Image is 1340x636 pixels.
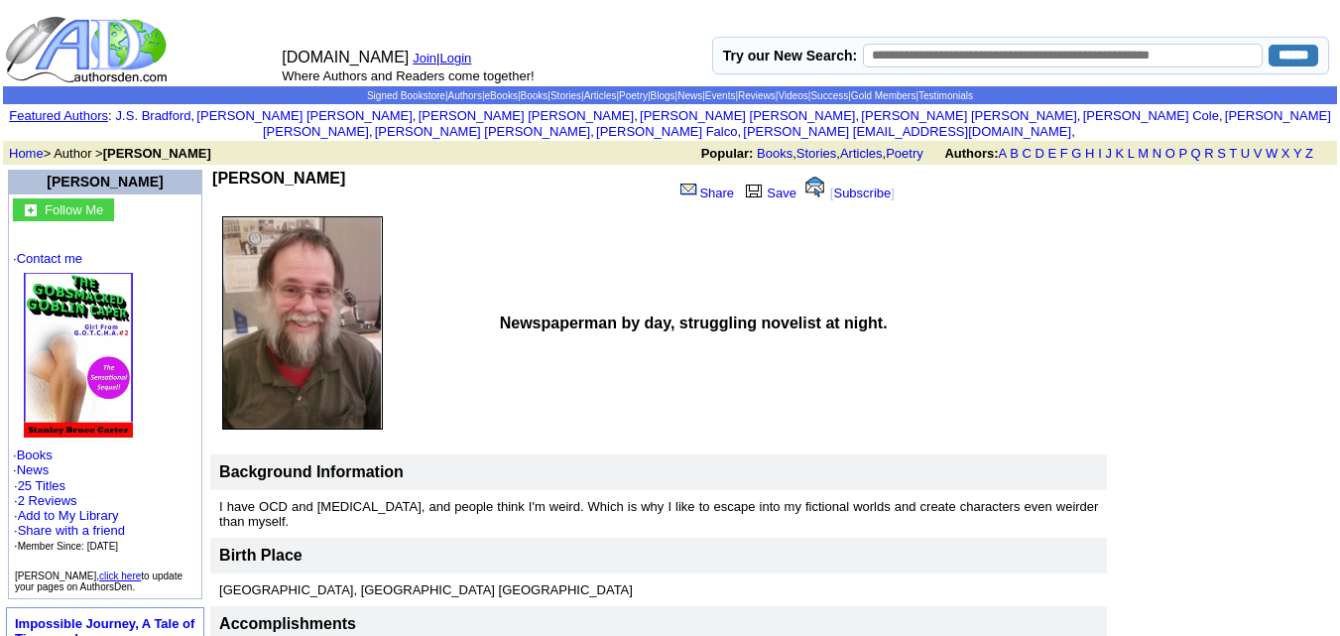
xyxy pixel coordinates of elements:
[367,90,973,101] span: | | | | | | | | | | | | | |
[550,90,581,101] a: Stories
[738,90,776,101] a: Reviews
[1229,146,1237,161] a: T
[619,90,648,101] a: Poetry
[757,146,792,161] a: Books
[1153,146,1161,161] a: N
[5,15,172,84] img: logo_ad.gif
[680,182,697,197] img: share_page.gif
[9,146,211,161] font: > Author >
[116,108,1331,139] font: , , , , , , , , , ,
[196,108,412,123] a: [PERSON_NAME] [PERSON_NAME]
[1080,111,1082,122] font: i
[1098,146,1102,161] a: I
[373,127,375,138] font: i
[743,124,1071,139] a: [PERSON_NAME] [EMAIL_ADDRESS][DOMAIN_NAME]
[419,108,634,123] a: [PERSON_NAME] [PERSON_NAME]
[219,547,303,564] font: Birth Place
[723,48,857,64] label: Try our New Search:
[584,90,617,101] a: Articles
[45,202,103,217] font: Follow Me
[25,204,37,216] img: gc.jpg
[1010,146,1019,161] a: B
[17,447,53,462] a: Books
[1266,146,1278,161] a: W
[282,49,409,65] font: [DOMAIN_NAME]
[1190,146,1200,161] a: Q
[1075,127,1077,138] font: i
[212,188,659,207] iframe: fb:like Facebook Social Plugin
[651,90,675,101] a: Blogs
[219,499,1098,529] font: I have OCD and [MEDICAL_DATA], and people think I'm weird. Which is why I like to escape into my ...
[859,111,861,122] font: i
[743,182,765,197] img: library.gif
[1178,146,1186,161] a: P
[1128,146,1135,161] a: L
[18,508,119,523] a: Add to My Library
[282,68,534,83] font: Where Authors and Readers come together!
[222,216,383,430] img: 136428.jpg
[103,146,211,161] b: [PERSON_NAME]
[15,571,183,592] font: [PERSON_NAME], to update your pages on AuthorsDen.
[1281,146,1290,161] a: X
[944,146,998,161] b: Authors:
[918,90,973,101] a: Testimonials
[18,493,77,508] a: 2 Reviews
[891,186,895,200] font: ]
[219,463,404,480] b: Background Information
[833,186,891,200] a: Subscribe
[14,508,125,553] font: · · ·
[99,571,141,581] a: click here
[47,174,163,190] a: [PERSON_NAME]
[1293,146,1301,161] a: Y
[796,146,836,161] a: Stories
[18,541,119,552] font: Member Since: [DATE]
[1223,111,1225,122] font: i
[436,51,478,65] font: |
[212,170,345,187] b: [PERSON_NAME]
[485,90,518,101] a: eBooks
[9,108,111,123] font: :
[375,124,590,139] a: [PERSON_NAME] [PERSON_NAME]
[999,146,1007,161] a: A
[741,127,743,138] font: i
[1047,146,1056,161] a: E
[1305,146,1313,161] a: Z
[1035,146,1043,161] a: D
[45,200,103,217] a: Follow Me
[521,90,548,101] a: Books
[594,127,596,138] font: i
[701,146,1331,161] font: , , ,
[851,90,916,101] a: Gold Members
[805,177,824,197] img: alert.gif
[9,146,44,161] a: Home
[13,251,197,554] font: · · ·
[810,90,848,101] a: Success
[18,478,65,493] a: 25 Titles
[18,523,125,538] a: Share with a friend
[1022,146,1031,161] a: C
[1138,146,1149,161] a: M
[705,90,736,101] a: Events
[500,315,888,331] b: Newspaperman by day, struggling novelist at night.
[416,111,418,122] font: i
[219,582,633,597] font: [GEOGRAPHIC_DATA], [GEOGRAPHIC_DATA] [GEOGRAPHIC_DATA]
[219,615,356,632] font: Accomplishments
[1254,146,1263,161] a: V
[678,186,734,200] a: Share
[116,108,191,123] a: J.S. Bradford
[1085,146,1094,161] a: H
[1241,146,1250,161] a: U
[1060,146,1068,161] a: F
[440,51,472,65] a: Login
[778,90,807,101] a: Videos
[830,186,834,200] font: [
[9,108,108,123] a: Featured Authors
[367,90,445,101] a: Signed Bookstore
[638,111,640,122] font: i
[1165,146,1175,161] a: O
[1204,146,1213,161] a: R
[840,146,883,161] a: Articles
[701,146,754,161] b: Popular:
[1217,146,1226,161] a: S
[194,111,196,122] font: i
